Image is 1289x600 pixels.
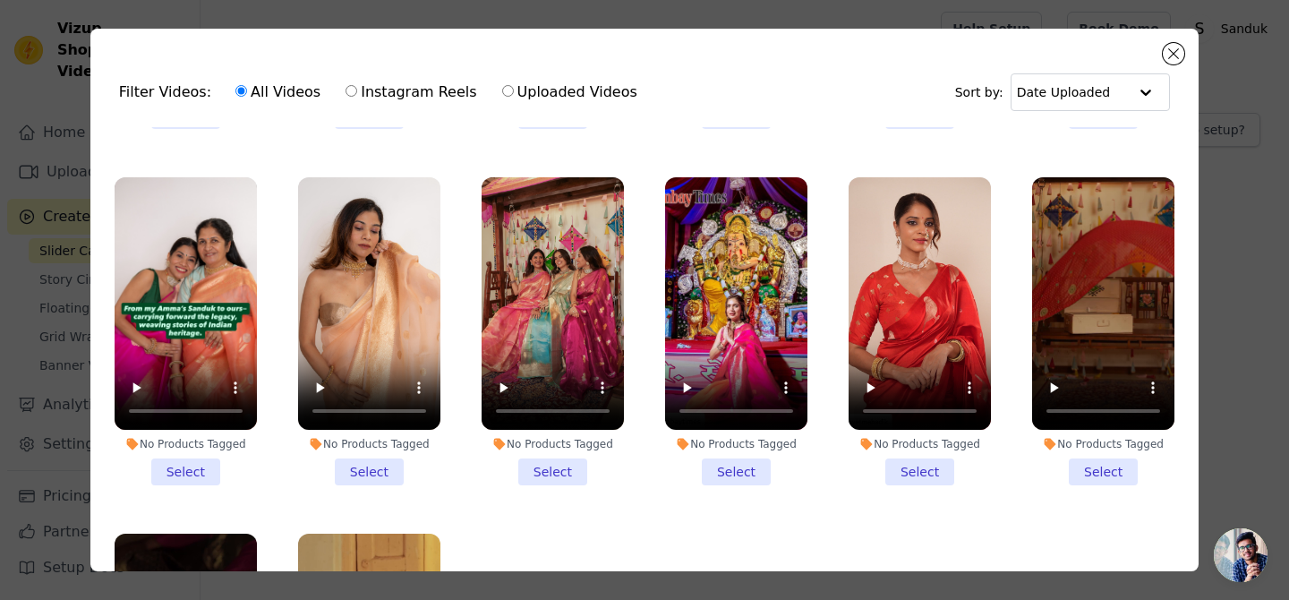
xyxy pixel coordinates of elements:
label: Instagram Reels [345,81,477,104]
div: Open chat [1214,528,1268,582]
div: No Products Tagged [482,437,624,451]
button: Close modal [1163,43,1184,64]
label: All Videos [235,81,321,104]
div: Filter Videos: [119,72,647,113]
label: Uploaded Videos [501,81,638,104]
div: No Products Tagged [298,437,440,451]
div: Sort by: [955,73,1171,111]
div: No Products Tagged [665,437,807,451]
div: No Products Tagged [1032,437,1174,451]
div: No Products Tagged [849,437,991,451]
div: No Products Tagged [115,437,257,451]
